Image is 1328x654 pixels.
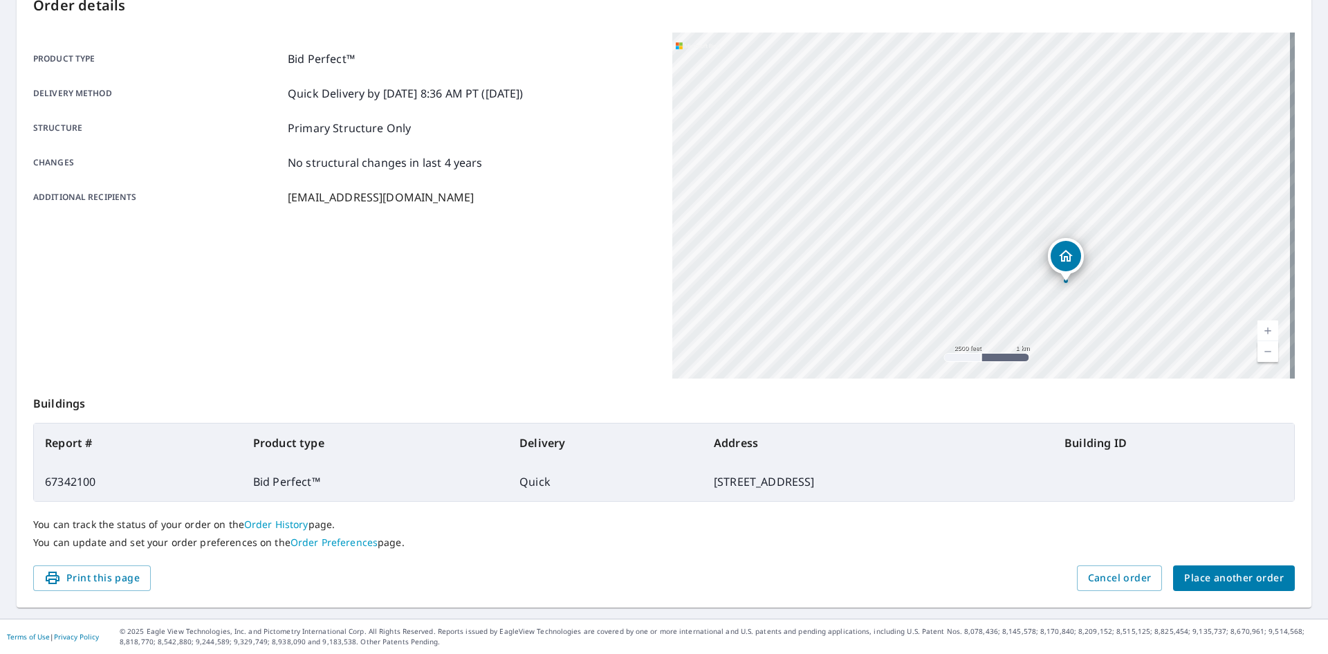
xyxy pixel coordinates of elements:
[288,85,524,102] p: Quick Delivery by [DATE] 8:36 AM PT ([DATE])
[33,565,151,591] button: Print this page
[1048,238,1084,281] div: Dropped pin, building 1, Residential property, 53 Neshaminy Falls Cir North Wales, PA 19454
[7,632,50,642] a: Terms of Use
[33,120,282,136] p: Structure
[703,462,1053,501] td: [STREET_ADDRESS]
[33,189,282,206] p: Additional recipients
[242,462,508,501] td: Bid Perfect™
[1077,565,1163,591] button: Cancel order
[244,518,308,531] a: Order History
[1257,320,1278,341] a: Current Level 13, Zoom In
[288,189,474,206] p: [EMAIL_ADDRESS][DOMAIN_NAME]
[508,462,703,501] td: Quick
[1173,565,1295,591] button: Place another order
[703,424,1053,462] th: Address
[290,536,378,549] a: Order Preferences
[54,632,99,642] a: Privacy Policy
[288,51,355,67] p: Bid Perfect™
[33,379,1295,423] p: Buildings
[33,154,282,171] p: Changes
[1257,341,1278,362] a: Current Level 13, Zoom Out
[7,633,99,641] p: |
[242,424,508,462] th: Product type
[120,626,1321,647] p: © 2025 Eagle View Technologies, Inc. and Pictometry International Corp. All Rights Reserved. Repo...
[288,120,411,136] p: Primary Structure Only
[1184,570,1284,587] span: Place another order
[34,462,242,501] td: 67342100
[33,518,1295,531] p: You can track the status of your order on the page.
[508,424,703,462] th: Delivery
[34,424,242,462] th: Report #
[288,154,483,171] p: No structural changes in last 4 years
[33,85,282,102] p: Delivery method
[1053,424,1294,462] th: Building ID
[44,570,140,587] span: Print this page
[1088,570,1152,587] span: Cancel order
[33,51,282,67] p: Product type
[33,536,1295,549] p: You can update and set your order preferences on the page.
